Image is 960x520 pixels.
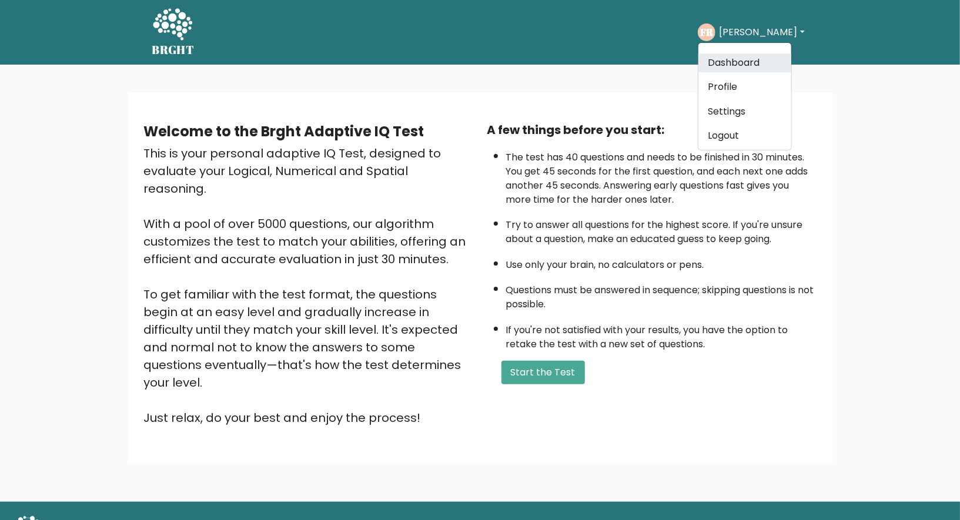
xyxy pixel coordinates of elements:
[506,277,817,311] li: Questions must be answered in sequence; skipping questions is not possible.
[506,317,817,351] li: If you're not satisfied with your results, you have the option to retake the test with a new set ...
[698,53,791,72] a: Dashboard
[698,102,791,121] a: Settings
[506,252,817,272] li: Use only your brain, no calculators or pens.
[487,121,817,139] div: A few things before you start:
[698,126,791,145] a: Logout
[144,122,424,141] b: Welcome to the Brght Adaptive IQ Test
[144,145,473,427] div: This is your personal adaptive IQ Test, designed to evaluate your Logical, Numerical and Spatial ...
[506,212,817,246] li: Try to answer all questions for the highest score. If you're unsure about a question, make an edu...
[501,361,585,384] button: Start the Test
[700,25,714,39] text: FR
[152,5,195,60] a: BRGHT
[698,78,791,96] a: Profile
[152,43,195,57] h5: BRGHT
[506,145,817,207] li: The test has 40 questions and needs to be finished in 30 minutes. You get 45 seconds for the firs...
[715,25,808,40] button: [PERSON_NAME]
